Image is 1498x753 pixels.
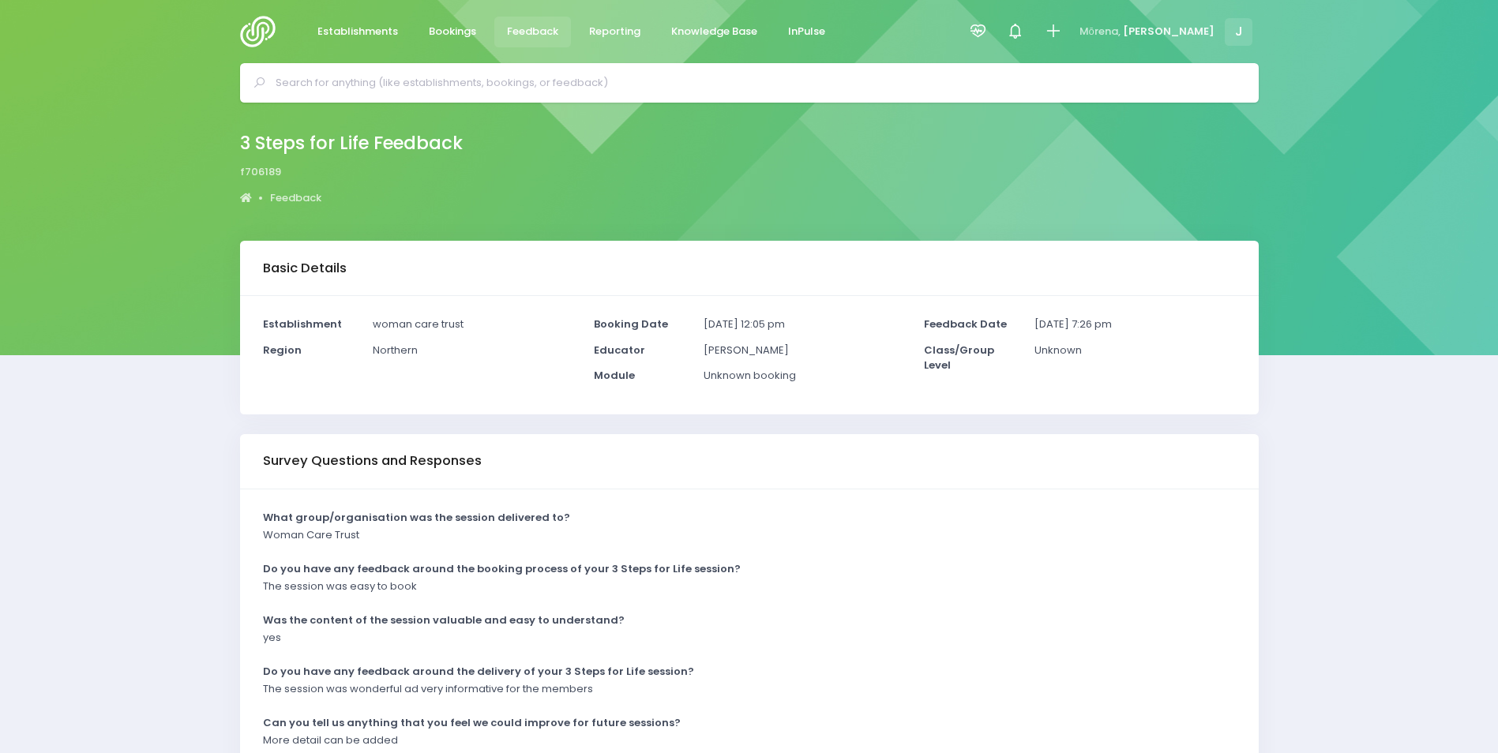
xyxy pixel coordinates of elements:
span: [PERSON_NAME] [1123,24,1215,39]
a: InPulse [775,17,839,47]
strong: Module [594,368,635,383]
strong: Educator [594,343,645,358]
strong: What group/organisation was the session delivered to? [263,510,570,525]
span: Reporting [589,24,640,39]
div: [PERSON_NAME] [694,343,914,369]
a: Feedback [494,17,572,47]
input: Search for anything (like establishments, bookings, or feedback) [276,71,1237,95]
h3: Basic Details [263,260,347,276]
a: Establishments [305,17,411,47]
strong: Class/Group Level [924,343,994,373]
p: yes [263,630,281,646]
a: Feedback [270,190,321,206]
span: Feedback [507,24,558,39]
span: J [1225,18,1252,46]
strong: Do you have any feedback around the booking process of your 3 Steps for Life session? [263,561,741,576]
p: Unknown [1034,343,1235,358]
span: f706189 [240,164,281,180]
strong: Can you tell us anything that you feel we could improve for future sessions? [263,715,681,730]
strong: Establishment [263,317,342,332]
strong: Was the content of the session valuable and easy to understand? [263,613,625,627]
p: More detail can be added [263,732,398,748]
p: Unknown booking [704,368,904,384]
p: The session was easy to book [263,579,417,594]
a: Bookings [416,17,490,47]
span: Bookings [429,24,476,39]
strong: Booking Date [594,317,668,332]
strong: Feedback Date [924,317,1007,332]
span: Knowledge Base [671,24,757,39]
strong: Region [263,343,302,358]
h3: Survey Questions and Responses [263,453,482,469]
a: Reporting [576,17,654,47]
div: Northern [363,343,584,369]
a: Knowledge Base [659,17,771,47]
span: InPulse [788,24,825,39]
p: Woman Care Trust [263,527,359,543]
span: Establishments [317,24,398,39]
span: Mōrena, [1079,24,1121,39]
img: Logo [240,16,285,47]
p: The session was wonderful ad very informative for the members [263,681,593,697]
h2: 3 Steps for Life Feedback [240,133,463,154]
strong: Do you have any feedback around the delivery of your 3 Steps for Life session? [263,664,694,679]
div: [DATE] 12:05 pm [694,317,914,343]
p: [DATE] 7:26 pm [1034,317,1235,332]
div: woman care trust [363,317,584,343]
